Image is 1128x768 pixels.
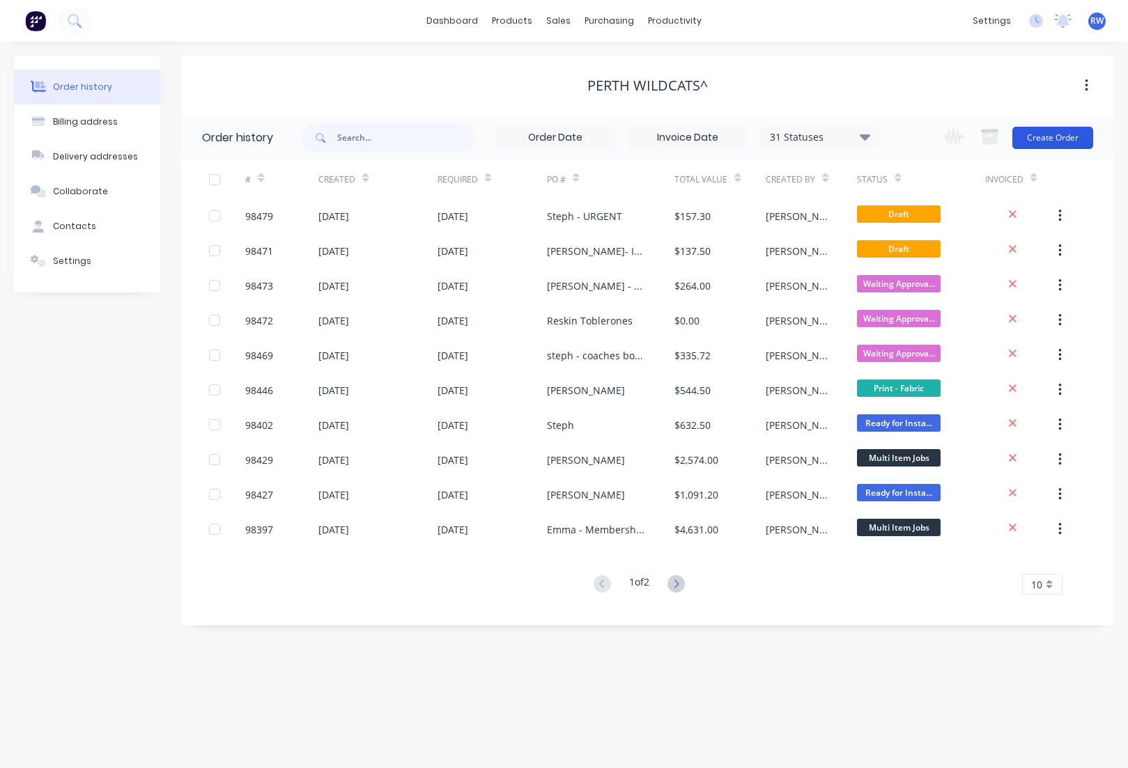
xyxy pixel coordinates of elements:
div: [DATE] [438,383,468,398]
div: Settings [53,255,91,267]
div: [DATE] [438,313,468,328]
div: 98472 [245,313,273,328]
div: Required [438,160,547,198]
div: # [245,160,318,198]
input: Search... [337,124,475,152]
div: [PERSON_NAME] [547,383,625,398]
div: purchasing [578,10,641,31]
div: Reskin Toblerones [547,313,633,328]
div: 98469 [245,348,273,363]
div: [PERSON_NAME] [766,313,829,328]
button: Billing address [14,104,160,139]
div: $4,631.00 [674,522,718,537]
div: $264.00 [674,279,711,293]
div: [PERSON_NAME] [766,383,829,398]
div: [PERSON_NAME] [766,244,829,258]
button: Collaborate [14,174,160,209]
div: $632.50 [674,418,711,432]
div: [DATE] [318,209,349,224]
span: Waiting Approva... [857,275,941,292]
div: [DATE] [318,453,349,467]
div: Created [318,160,437,198]
div: 98427 [245,487,273,502]
div: # [245,173,251,186]
div: $0.00 [674,313,700,328]
div: [PERSON_NAME] - box flags [547,279,647,293]
span: Draft [857,205,941,223]
span: 10 [1031,577,1042,592]
div: [DATE] [438,418,468,432]
div: Delivery addresses [53,150,138,163]
div: 98402 [245,418,273,432]
div: Billing address [53,116,118,128]
div: [PERSON_NAME]- International series [547,244,647,258]
div: [PERSON_NAME] [766,522,829,537]
div: Created [318,173,355,186]
div: [PERSON_NAME] [766,418,829,432]
div: Order history [202,130,273,146]
button: Order history [14,70,160,104]
div: 98446 [245,383,273,398]
div: Order history [53,81,112,93]
div: PO # [547,160,674,198]
div: [DATE] [438,487,468,502]
div: Contacts [53,220,96,233]
div: $335.72 [674,348,711,363]
div: Emma - Memberships [547,522,647,537]
div: Created By [766,160,857,198]
div: Created By [766,173,815,186]
div: Steph - URGENT [547,209,622,224]
div: $1,091.20 [674,487,718,502]
div: PERTH WILDCATS^ [587,77,708,94]
div: [PERSON_NAME] [547,453,625,467]
div: [DATE] [318,522,349,537]
a: dashboard [419,10,485,31]
div: Steph [547,418,574,432]
div: [PERSON_NAME] [766,348,829,363]
div: settings [966,10,1018,31]
img: Factory [25,10,46,31]
div: 98479 [245,209,273,224]
div: [DATE] [438,522,468,537]
span: Ready for Insta... [857,484,941,501]
div: Invoiced [985,173,1023,186]
div: Total Value [674,173,727,186]
div: [DATE] [438,244,468,258]
div: $157.30 [674,209,711,224]
div: [DATE] [438,209,468,224]
div: Total Value [674,160,766,198]
div: [DATE] [318,279,349,293]
span: Waiting Approva... [857,345,941,362]
div: $137.50 [674,244,711,258]
div: 31 Statuses [762,130,879,145]
span: Ready for Insta... [857,414,941,432]
div: 98473 [245,279,273,293]
div: [DATE] [318,383,349,398]
div: [PERSON_NAME] [766,209,829,224]
div: [DATE] [438,279,468,293]
div: 98471 [245,244,273,258]
div: [PERSON_NAME] [766,453,829,467]
div: [DATE] [318,487,349,502]
div: [PERSON_NAME] [766,279,829,293]
div: [PERSON_NAME] [766,487,829,502]
div: 98397 [245,522,273,537]
span: Multi Item Jobs [857,449,941,467]
div: [DATE] [318,313,349,328]
div: 98429 [245,453,273,467]
div: products [485,10,539,31]
div: [DATE] [318,244,349,258]
div: PO # [547,173,566,186]
div: [PERSON_NAME] [547,487,625,502]
div: [DATE] [438,453,468,467]
span: Draft [857,240,941,258]
div: [DATE] [318,348,349,363]
span: RW [1090,15,1104,27]
div: productivity [641,10,709,31]
span: Waiting Approva... [857,310,941,327]
button: Delivery addresses [14,139,160,174]
div: Required [438,173,478,186]
button: Contacts [14,209,160,244]
div: sales [539,10,578,31]
input: Order Date [497,127,614,148]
